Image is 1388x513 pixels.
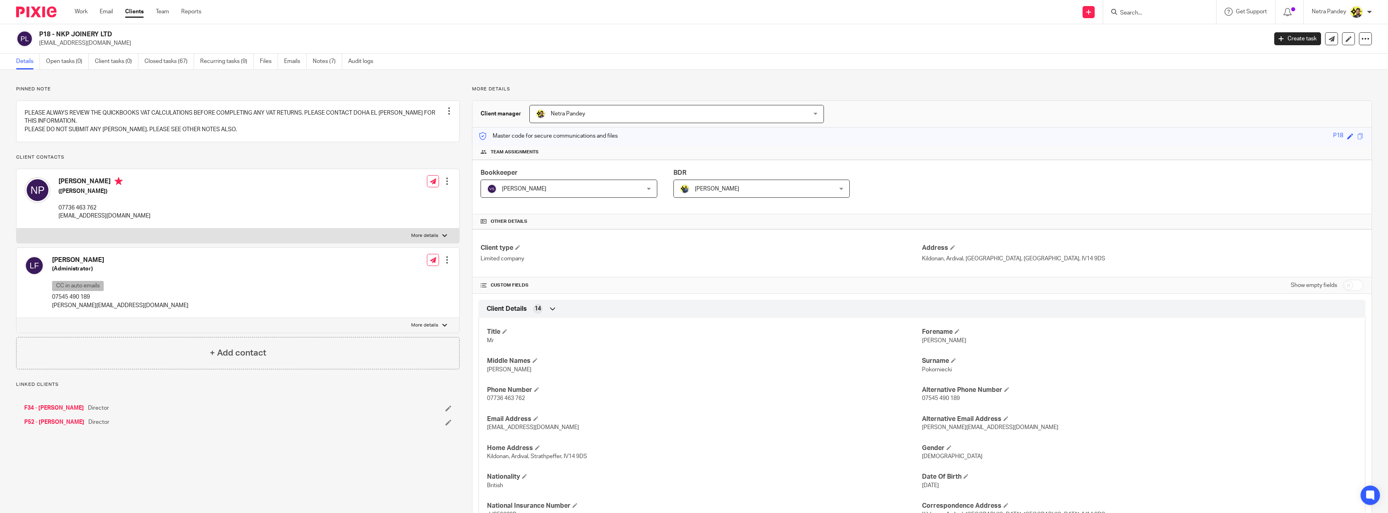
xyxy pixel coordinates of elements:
span: Client Details [487,305,527,313]
p: Client contacts [16,154,460,161]
h4: National Insurance Number [487,502,922,510]
span: Bookkeeper [481,170,518,176]
span: [PERSON_NAME] [487,367,531,373]
a: Audit logs [348,54,379,69]
a: F34 - [PERSON_NAME] [24,404,84,412]
img: Netra-New-Starbridge-Yellow.jpg [536,109,546,119]
label: Show empty fields [1291,281,1337,289]
img: svg%3E [25,256,44,275]
img: svg%3E [16,30,33,47]
p: [PERSON_NAME][EMAIL_ADDRESS][DOMAIN_NAME] [52,302,188,310]
h4: Home Address [487,444,922,452]
span: [PERSON_NAME] [502,186,546,192]
p: CC in auto emails [52,281,104,291]
h4: Forename [922,328,1357,336]
a: Closed tasks (67) [144,54,194,69]
h4: Gender [922,444,1357,452]
a: Team [156,8,169,16]
h2: P18 - NKP JOINERY LTD [39,30,1018,39]
span: Pokorniecki [922,367,952,373]
h4: [PERSON_NAME] [59,177,151,187]
p: More details [472,86,1372,92]
span: Other details [491,218,527,225]
h4: Middle Names [487,357,922,365]
h4: Phone Number [487,386,922,394]
h4: Alternative Email Address [922,415,1357,423]
a: Notes (7) [313,54,342,69]
h3: Client manager [481,110,521,118]
span: 07545 490 189 [922,396,960,401]
h4: Correspondence Address [922,502,1357,510]
h5: (Administrator) [52,265,188,273]
a: Details [16,54,40,69]
span: [DEMOGRAPHIC_DATA] [922,454,982,459]
span: Get Support [1236,9,1267,15]
a: Reports [181,8,201,16]
a: Open tasks (0) [46,54,89,69]
span: [PERSON_NAME] [695,186,739,192]
h4: + Add contact [210,347,266,359]
a: Clients [125,8,144,16]
a: P52 - [PERSON_NAME] [24,418,84,426]
h4: Surname [922,357,1357,365]
h4: Alternative Phone Number [922,386,1357,394]
p: More details [411,232,438,239]
img: Pixie [16,6,56,17]
h4: Client type [481,244,922,252]
span: BDR [673,170,686,176]
span: 14 [535,305,541,313]
a: Recurring tasks (9) [200,54,254,69]
img: svg%3E [25,177,50,203]
span: [PERSON_NAME][EMAIL_ADDRESS][DOMAIN_NAME] [922,425,1058,430]
input: Search [1119,10,1192,17]
span: 07736 463 762 [487,396,525,401]
p: Kildonan, Ardival, [GEOGRAPHIC_DATA], [GEOGRAPHIC_DATA], IV14 9DS [922,255,1363,263]
p: Limited company [481,255,922,263]
span: [DATE] [922,483,939,488]
img: svg%3E [487,184,497,194]
span: Director [88,418,109,426]
h5: ([PERSON_NAME]) [59,187,151,195]
p: Linked clients [16,381,460,388]
a: Emails [284,54,307,69]
span: Kildonan, Ardival, Strathpeffer, IV14 9DS [487,454,587,459]
p: [EMAIL_ADDRESS][DOMAIN_NAME] [39,39,1262,47]
p: Netra Pandey [1312,8,1346,16]
a: Files [260,54,278,69]
span: Team assignments [491,149,539,155]
p: Master code for secure communications and files [479,132,618,140]
span: Director [88,404,109,412]
a: Create task [1274,32,1321,45]
p: Pinned note [16,86,460,92]
p: 07545 490 189 [52,293,188,301]
h4: CUSTOM FIELDS [481,282,922,289]
i: Primary [115,177,123,185]
a: Client tasks (0) [95,54,138,69]
div: P18 [1333,132,1343,141]
img: Netra-New-Starbridge-Yellow.jpg [1350,6,1363,19]
span: British [487,483,503,488]
span: Mr [487,338,494,343]
p: [EMAIL_ADDRESS][DOMAIN_NAME] [59,212,151,220]
h4: Email Address [487,415,922,423]
h4: Title [487,328,922,336]
h4: [PERSON_NAME] [52,256,188,264]
h4: Nationality [487,473,922,481]
span: Netra Pandey [551,111,585,117]
a: Email [100,8,113,16]
p: More details [411,322,438,329]
h4: Date Of Birth [922,473,1357,481]
h4: Address [922,244,1363,252]
p: 07736 463 762 [59,204,151,212]
img: Dennis-Starbridge.jpg [680,184,690,194]
a: Work [75,8,88,16]
span: [EMAIL_ADDRESS][DOMAIN_NAME] [487,425,579,430]
span: [PERSON_NAME] [922,338,966,343]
